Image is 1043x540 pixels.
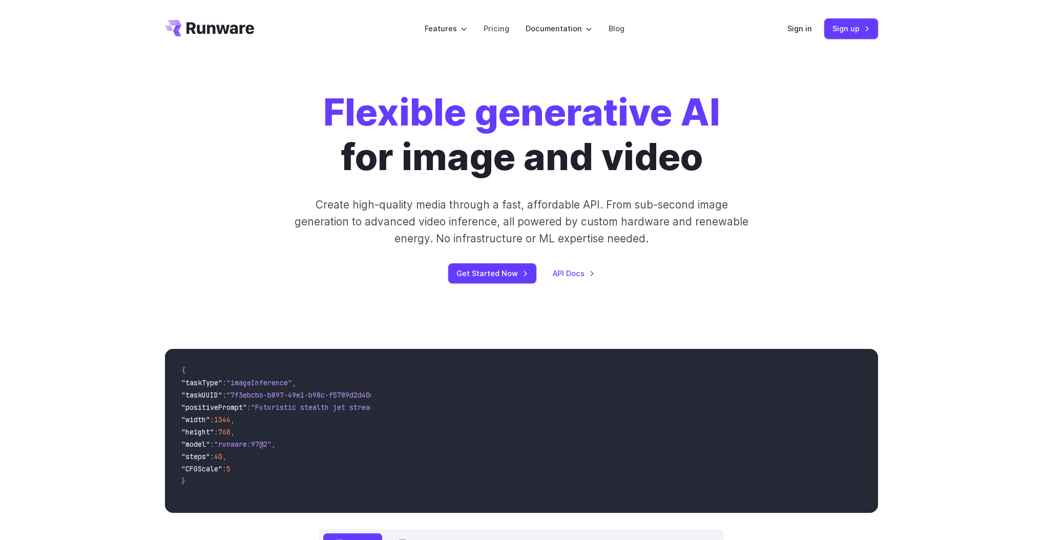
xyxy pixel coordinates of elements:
[222,464,226,473] span: :
[165,20,254,36] a: Go to /
[181,403,247,412] span: "positivePrompt"
[448,263,536,283] a: Get Started Now
[222,378,226,387] span: :
[425,23,467,34] label: Features
[210,440,214,449] span: :
[181,366,185,375] span: {
[323,90,720,135] strong: Flexible generative AI
[294,196,750,247] p: Create high-quality media through a fast, affordable API. From sub-second image generation to adv...
[323,90,720,180] h1: for image and video
[214,440,272,449] span: "runware:97@2"
[222,390,226,400] span: :
[231,427,235,437] span: ,
[181,452,210,461] span: "steps"
[181,440,210,449] span: "model"
[824,18,878,38] a: Sign up
[181,415,210,424] span: "width"
[210,415,214,424] span: :
[181,476,185,486] span: }
[226,464,231,473] span: 5
[222,452,226,461] span: ,
[553,267,595,279] a: API Docs
[526,23,592,34] label: Documentation
[251,403,624,412] span: "Futuristic stealth jet streaking through a neon-lit cityscape with glowing purple exhaust"
[210,452,214,461] span: :
[181,378,222,387] span: "taskType"
[181,427,214,437] span: "height"
[226,378,292,387] span: "imageInference"
[181,464,222,473] span: "CFGScale"
[214,415,231,424] span: 1344
[292,378,296,387] span: ,
[214,452,222,461] span: 40
[272,440,276,449] span: ,
[787,23,812,34] a: Sign in
[218,427,231,437] span: 768
[226,390,382,400] span: "7f3ebcb6-b897-49e1-b98c-f5789d2d40d7"
[231,415,235,424] span: ,
[181,390,222,400] span: "taskUUID"
[214,427,218,437] span: :
[609,23,624,34] a: Blog
[484,23,509,34] a: Pricing
[247,403,251,412] span: :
